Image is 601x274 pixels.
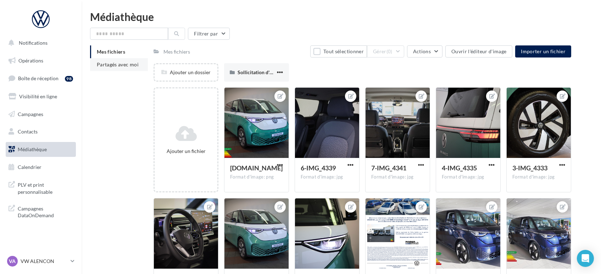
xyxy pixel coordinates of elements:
[230,174,283,180] div: Format d'image: png
[371,174,424,180] div: Format d'image: jpg
[301,174,354,180] div: Format d'image: jpg
[386,49,393,54] span: (0)
[18,111,43,117] span: Campagnes
[413,48,431,54] span: Actions
[65,76,73,82] div: 98
[97,49,125,55] span: Mes fichiers
[407,45,443,57] button: Actions
[238,69,278,75] span: Sollicitation d'avis
[18,180,73,195] span: PLV et print personnalisable
[19,40,48,46] span: Notifications
[163,48,190,55] div: Mes fichiers
[4,107,77,122] a: Campagnes
[367,45,404,57] button: Gérer(0)
[230,164,283,172] span: ID.Buzz
[512,164,547,172] span: 3-IMG_4333
[371,164,406,172] span: 7-IMG_4341
[18,128,38,135] span: Contacts
[18,75,59,81] span: Boîte de réception
[19,93,57,99] span: Visibilité en ligne
[4,124,77,139] a: Contacts
[445,45,512,57] button: Ouvrir l'éditeur d'image
[4,89,77,104] a: Visibilité en ligne
[157,148,215,155] div: Ajouter un fichier
[90,11,592,22] div: Médiathèque
[4,177,77,198] a: PLV et print personnalisable
[4,142,77,157] a: Médiathèque
[188,28,230,40] button: Filtrer par
[97,61,139,67] span: Partagés avec moi
[442,174,495,180] div: Format d'image: jpg
[4,35,74,50] button: Notifications
[4,53,77,68] a: Opérations
[6,254,76,268] a: VA VW ALENCON
[21,258,68,265] p: VW ALENCON
[4,71,77,86] a: Boîte de réception98
[4,160,77,175] a: Calendrier
[310,45,367,57] button: Tout sélectionner
[155,69,217,76] div: Ajouter un dossier
[18,57,43,64] span: Opérations
[9,258,16,265] span: VA
[18,146,47,152] span: Médiathèque
[521,48,566,54] span: Importer un fichier
[515,45,571,57] button: Importer un fichier
[18,204,73,219] span: Campagnes DataOnDemand
[442,164,477,172] span: 4-IMG_4335
[301,164,336,172] span: 6-IMG_4339
[512,174,565,180] div: Format d'image: jpg
[4,201,77,222] a: Campagnes DataOnDemand
[577,250,594,267] div: Open Intercom Messenger
[18,164,41,170] span: Calendrier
